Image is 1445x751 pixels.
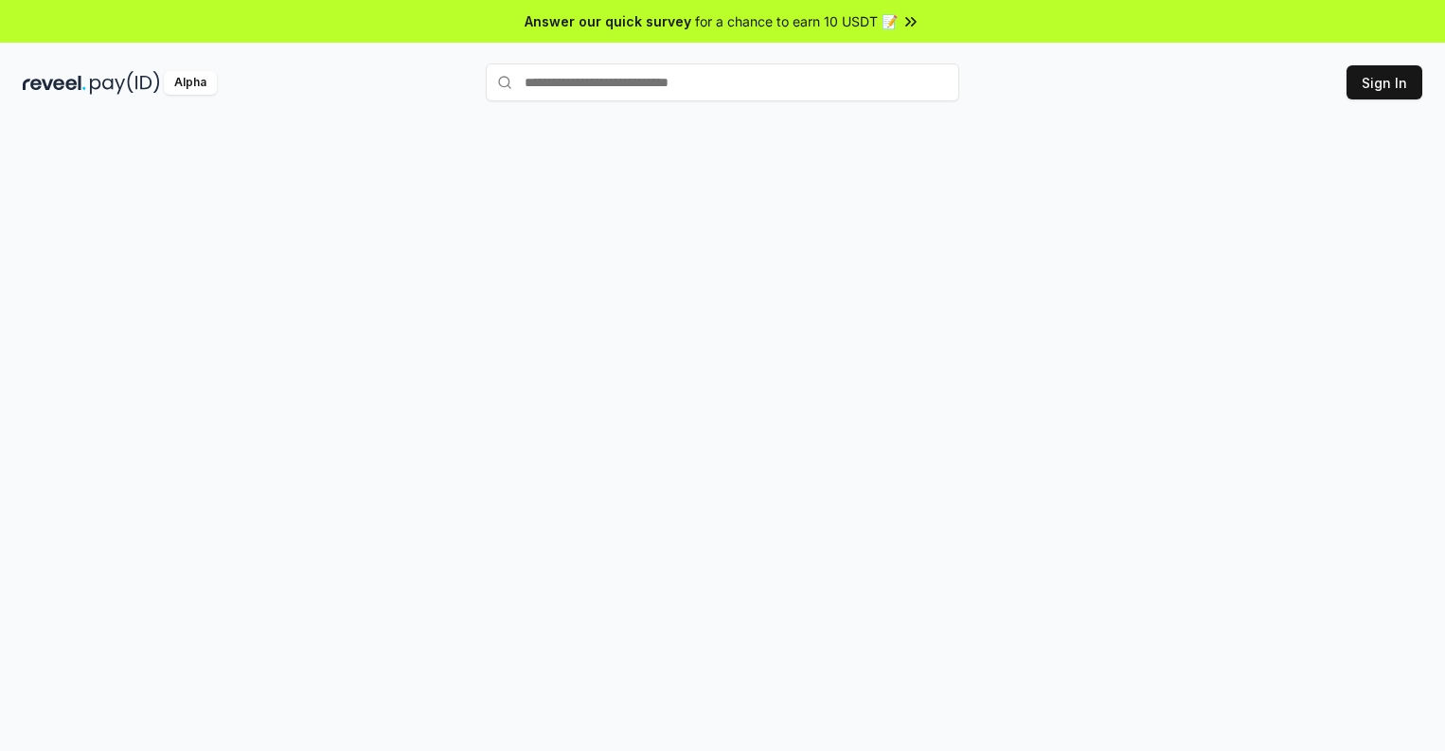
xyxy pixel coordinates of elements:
[164,71,217,95] div: Alpha
[695,11,898,31] span: for a chance to earn 10 USDT 📝
[23,71,86,95] img: reveel_dark
[525,11,691,31] span: Answer our quick survey
[1347,65,1422,99] button: Sign In
[90,71,160,95] img: pay_id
